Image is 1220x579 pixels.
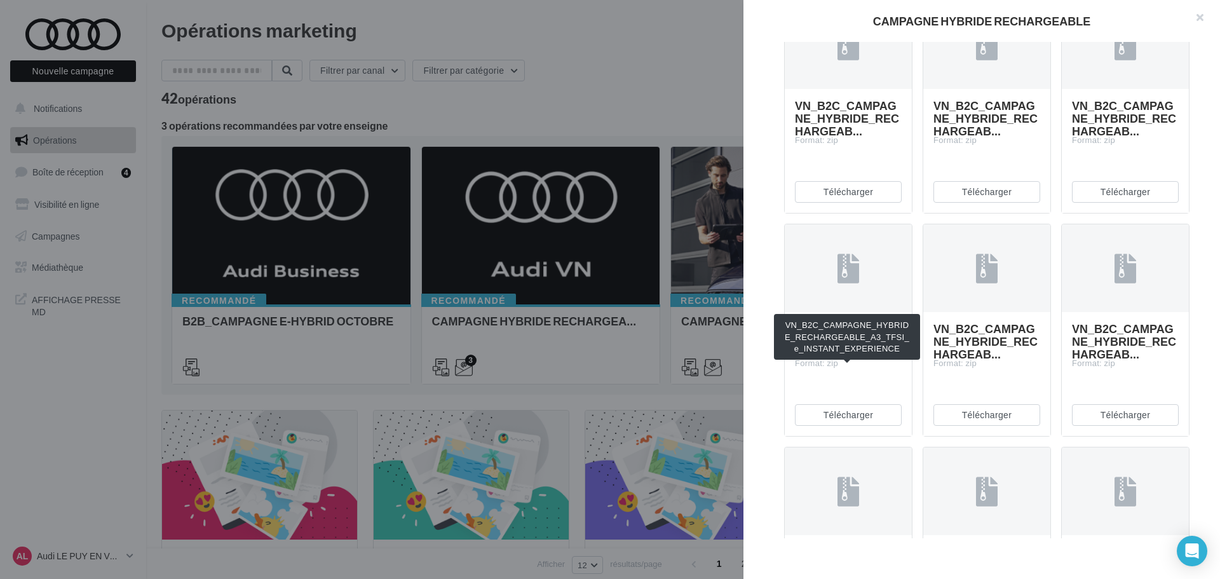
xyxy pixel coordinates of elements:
[795,99,899,138] span: VN_B2C_CAMPAGNE_HYBRIDE_RECHARGEAB...
[933,135,1040,146] div: Format: zip
[1177,536,1207,566] div: Open Intercom Messenger
[1072,322,1176,361] span: VN_B2C_CAMPAGNE_HYBRIDE_RECHARGEAB...
[1072,99,1176,138] span: VN_B2C_CAMPAGNE_HYBRIDE_RECHARGEAB...
[933,404,1040,426] button: Télécharger
[933,358,1040,369] div: Format: zip
[795,135,902,146] div: Format: zip
[764,15,1200,27] div: CAMPAGNE HYBRIDE RECHARGEABLE
[1072,358,1179,369] div: Format: zip
[933,322,1038,361] span: VN_B2C_CAMPAGNE_HYBRIDE_RECHARGEAB...
[795,181,902,203] button: Télécharger
[933,99,1038,138] span: VN_B2C_CAMPAGNE_HYBRIDE_RECHARGEAB...
[795,404,902,426] button: Télécharger
[933,181,1040,203] button: Télécharger
[795,358,902,369] div: Format: zip
[1072,135,1179,146] div: Format: zip
[1072,181,1179,203] button: Télécharger
[1072,404,1179,426] button: Télécharger
[774,314,920,360] div: VN_B2C_CAMPAGNE_HYBRIDE_RECHARGEABLE_A3_TFSI_e_INSTANT_EXPERIENCE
